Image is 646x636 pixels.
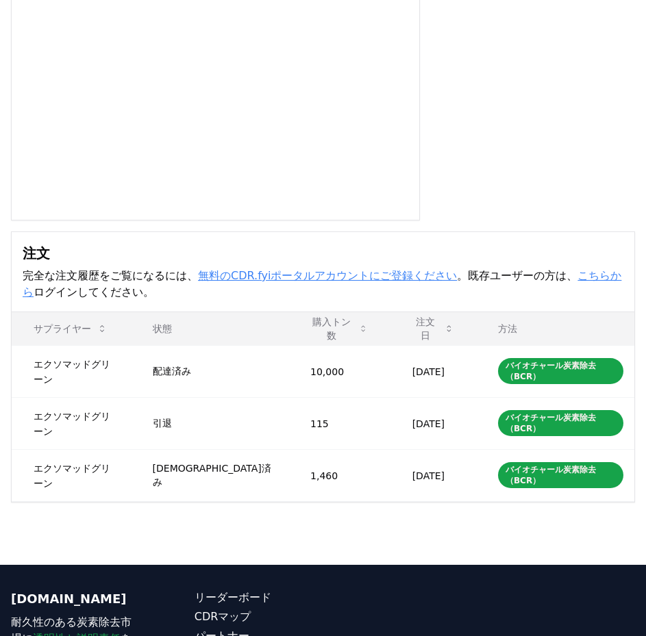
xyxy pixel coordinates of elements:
font: リーダーボード [195,591,271,604]
font: 115 [310,418,329,429]
font: 注文 [23,245,50,262]
font: 引退 [153,418,172,429]
font: 。既存ユーザーの方は、 [457,269,577,282]
a: 無料のCDR.fyiポータルアカウントにご登録ください [198,269,457,282]
font: 1,460 [310,470,338,481]
font: [DATE] [412,418,445,429]
font: [DOMAIN_NAME] [11,592,127,606]
button: 注文日 [401,315,465,342]
font: バイオチャール炭素除去（BCR） [506,465,596,485]
font: バイオチャール炭素除去（BCR） [506,361,596,381]
font: [DATE] [412,366,445,377]
font: ログインしてください。 [34,285,154,298]
font: 状態 [153,323,172,334]
button: 購入トン数 [299,315,380,342]
font: エクソマッドグリーン [34,411,110,437]
font: 注文日 [416,316,435,341]
font: [DEMOGRAPHIC_DATA]済み [153,463,271,487]
font: サプライヤー [34,323,91,334]
button: サプライヤー [23,315,119,342]
font: CDRマップ [195,610,251,623]
font: 購入トン数 [312,316,351,341]
font: エクソマッドグリーン [34,359,110,385]
a: CDRマップ [195,609,323,625]
font: 配達済み [153,366,191,377]
font: 完全な注文履歴をご覧になるには、 [23,269,198,282]
font: 方法 [498,323,517,334]
font: エクソマッドグリーン [34,463,110,489]
font: 10,000 [310,366,344,377]
a: リーダーボード [195,589,323,606]
font: [DATE] [412,470,445,481]
font: バイオチャール炭素除去（BCR） [506,413,596,433]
